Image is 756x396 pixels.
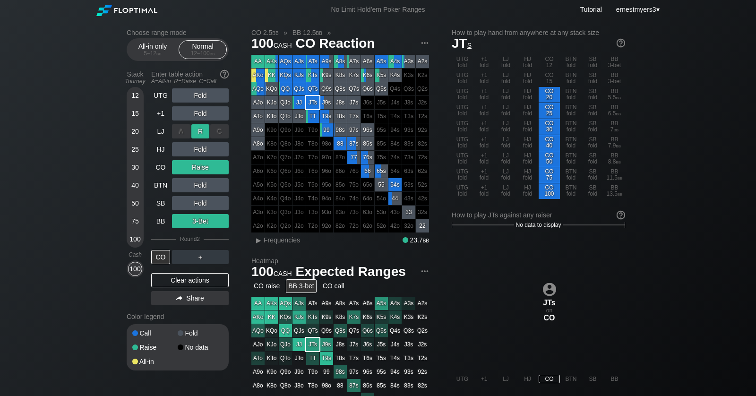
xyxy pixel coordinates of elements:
div: 100% fold in prior round [292,178,306,191]
div: 100% fold in prior round [306,137,319,150]
div: 100% fold in prior round [347,206,361,219]
div: SB [151,196,170,210]
div: BTN fold [560,71,582,86]
div: +1 fold [473,87,495,103]
div: 88 [334,137,347,150]
div: UTG fold [452,151,473,167]
div: 100% fold in prior round [292,206,306,219]
div: 100% fold in prior round [388,96,402,109]
div: BB 13.5 [604,183,625,199]
span: bb [616,158,621,165]
div: Normal [181,41,224,59]
div: UTG fold [452,183,473,199]
h2: Choose range mode [127,29,229,36]
div: CO 40 [539,135,560,151]
div: SB fold [582,151,603,167]
div: BTN fold [560,135,582,151]
div: 100% fold in prior round [306,123,319,137]
div: A [172,124,190,138]
div: T8s [334,110,347,123]
div: 100% fold in prior round [306,151,319,164]
div: SB fold [582,167,603,183]
div: 30 [128,160,142,174]
span: bb [618,190,623,197]
div: KTs [306,69,319,82]
span: cash [274,39,292,50]
div: CO 30 [539,119,560,135]
div: Fold [172,124,229,138]
div: HJ fold [517,151,538,167]
div: +1 fold [473,103,495,119]
div: Tourney [123,78,147,85]
div: 100% fold in prior round [402,178,415,191]
div: 76s [361,151,374,164]
div: 65s [375,164,388,178]
div: BB 3-bet [604,71,625,86]
div: 99 [320,123,333,137]
div: BTN fold [560,103,582,119]
div: BB 5.5 [604,87,625,103]
img: help.32db89a4.svg [616,210,626,220]
div: Fold [172,178,229,192]
div: 100% fold in prior round [416,178,429,191]
div: Q5s [375,82,388,95]
div: A9o [251,123,265,137]
span: 100 [250,36,293,52]
div: SB fold [582,119,603,135]
div: 100% fold in prior round [292,164,306,178]
div: 100% fold in prior round [292,123,306,137]
span: JT [452,36,472,51]
div: UTG fold [452,87,473,103]
div: +1 fold [473,71,495,86]
div: 100% fold in prior round [279,206,292,219]
div: 100% fold in prior round [388,137,402,150]
div: UTG fold [452,103,473,119]
div: 100% fold in prior round [279,123,292,137]
div: 75 [128,214,142,228]
div: 100 [128,262,142,276]
div: JTs [306,96,319,109]
div: 100% fold in prior round [251,206,265,219]
div: 100% fold in prior round [347,192,361,205]
div: 100% fold in prior round [279,192,292,205]
img: help.32db89a4.svg [616,38,626,48]
div: BTN fold [560,183,582,199]
div: BB 7 [604,119,625,135]
div: 100% fold in prior round [388,110,402,123]
div: HJ fold [517,71,538,86]
div: +1 fold [473,119,495,135]
div: BB 6.5 [604,103,625,119]
div: 100% fold in prior round [251,192,265,205]
div: 87s [347,137,361,150]
div: LJ fold [495,135,516,151]
div: 100% fold in prior round [361,206,374,219]
span: s [467,39,472,50]
div: A=All-in R=Raise C=Call [151,78,229,85]
div: 100% fold in prior round [334,206,347,219]
span: bb [616,142,621,149]
div: AKs [265,55,278,68]
div: K7s [347,69,361,82]
div: UTG fold [452,71,473,86]
div: 100% fold in prior round [292,137,306,150]
div: CO 20 [539,87,560,103]
div: BTN fold [560,151,582,167]
div: 100% fold in prior round [416,110,429,123]
div: A8o [251,137,265,150]
div: A5s [375,55,388,68]
div: 100% fold in prior round [265,206,278,219]
div: 100% fold in prior round [279,137,292,150]
div: 55 [375,178,388,191]
div: 100% fold in prior round [361,178,374,191]
div: BB 8.8 [604,151,625,167]
img: icon-avatar.b40e07d9.svg [543,283,556,296]
div: 100% fold in prior round [375,96,388,109]
div: No Limit Hold’em Poker Ranges [317,6,439,16]
div: BTN fold [560,55,582,70]
div: 100% fold in prior round [375,137,388,150]
div: 100% fold in prior round [402,96,415,109]
div: LJ fold [495,87,516,103]
div: 100% fold in prior round [375,206,388,219]
div: 100% fold in prior round [320,192,333,205]
div: CO [151,160,170,174]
